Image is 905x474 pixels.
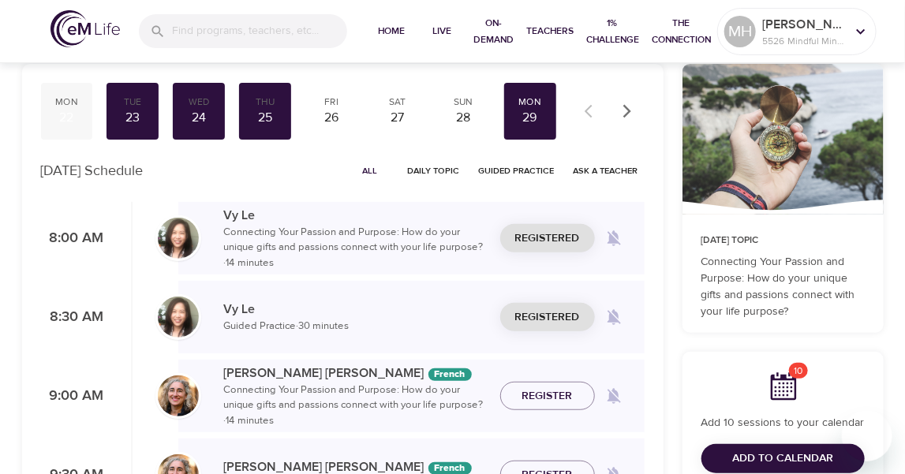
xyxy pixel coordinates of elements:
[473,15,514,48] span: On-Demand
[515,229,580,248] span: Registered
[179,95,219,109] div: Wed
[522,386,573,406] span: Register
[444,109,484,127] div: 28
[345,159,395,183] button: All
[402,159,466,183] button: Daily Topic
[179,109,219,127] div: 24
[172,14,347,48] input: Find programs, teachers, etc...
[724,16,756,47] div: MH
[586,15,639,48] span: 1% Challenge
[224,300,488,319] p: Vy Le
[47,95,87,109] div: Mon
[224,206,488,225] p: Vy Le
[479,163,555,178] span: Guided Practice
[113,95,152,109] div: Tue
[158,297,199,338] img: vy-profile-good-3.jpg
[423,23,461,39] span: Live
[245,109,285,127] div: 25
[595,298,633,336] span: Remind me when a class goes live every Monday at 8:30 AM
[372,23,410,39] span: Home
[500,224,595,253] button: Registered
[842,411,892,461] iframe: Button to launch messaging window
[732,449,833,468] span: Add to Calendar
[224,225,488,271] p: Connecting Your Passion and Purpose: How do your unique gifts and passions connect with your life...
[652,15,711,48] span: The Connection
[510,109,550,127] div: 29
[312,109,351,127] div: 26
[701,415,865,431] p: Add 10 sessions to your calendar
[701,233,865,248] p: [DATE] Topic
[526,23,574,39] span: Teachers
[500,303,595,332] button: Registered
[224,364,488,383] p: [PERSON_NAME] [PERSON_NAME]
[245,95,285,109] div: Thu
[567,159,645,183] button: Ask a Teacher
[50,10,120,47] img: logo
[47,109,87,127] div: 22
[158,375,199,416] img: Maria%20Alonso%20Martinez.png
[41,160,144,181] p: [DATE] Schedule
[789,363,808,379] span: 10
[762,15,846,34] p: [PERSON_NAME] back East
[701,444,865,473] button: Add to Calendar
[378,109,417,127] div: 27
[41,386,104,407] p: 9:00 AM
[113,109,152,127] div: 23
[224,319,488,334] p: Guided Practice · 30 minutes
[515,308,580,327] span: Registered
[312,95,351,109] div: Fri
[574,163,638,178] span: Ask a Teacher
[224,383,488,429] p: Connecting Your Passion and Purpose: How do your unique gifts and passions connect with your life...
[762,34,846,48] p: 5526 Mindful Minutes
[378,95,417,109] div: Sat
[701,254,865,320] p: Connecting Your Passion and Purpose: How do your unique gifts and passions connect with your life...
[473,159,561,183] button: Guided Practice
[444,95,484,109] div: Sun
[41,307,104,328] p: 8:30 AM
[408,163,460,178] span: Daily Topic
[500,382,595,411] button: Register
[41,228,104,249] p: 8:00 AM
[428,368,472,381] div: French
[351,163,389,178] span: All
[510,95,550,109] div: Mon
[158,218,199,259] img: vy-profile-good-3.jpg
